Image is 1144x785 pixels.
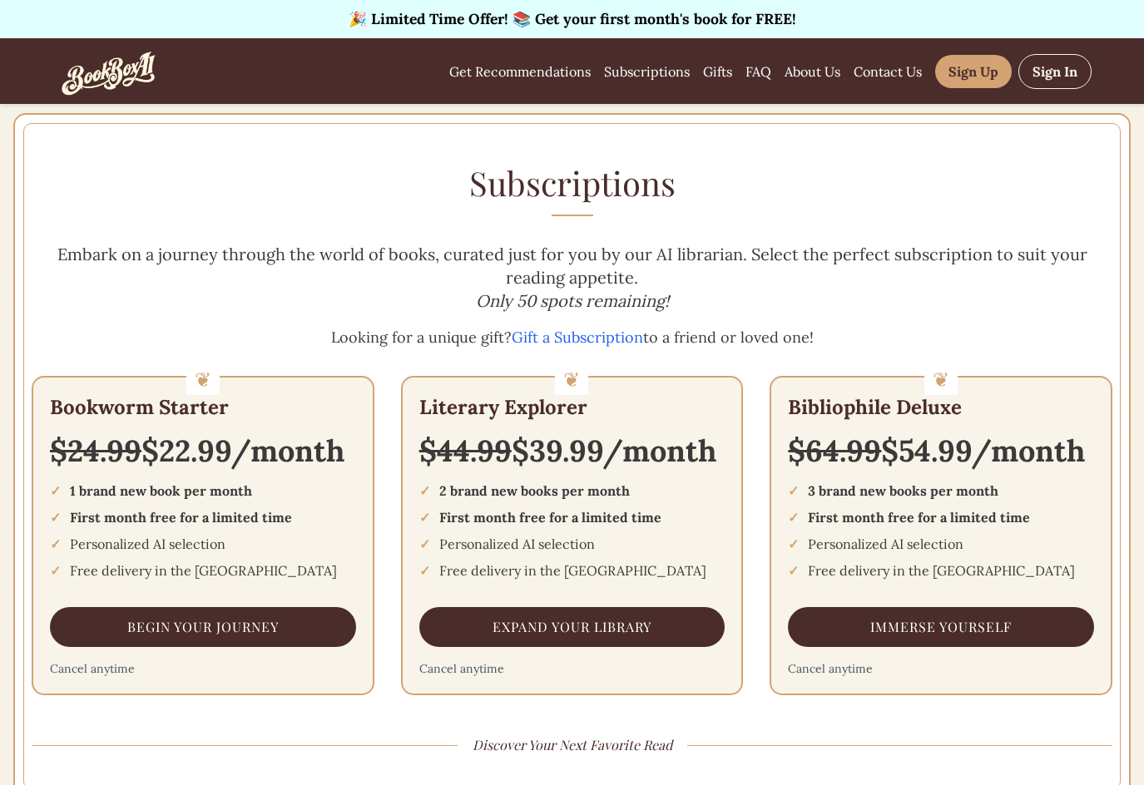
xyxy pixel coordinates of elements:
b: First month free for a limited time [439,509,661,526]
button: Expand Your Library [419,607,726,647]
h2: Bibliophile Deluxe [788,394,1094,421]
i: Only 50 spots remaining! [476,290,669,311]
a: Contact Us [854,62,922,81]
a: About Us [785,62,840,81]
b: 1 brand new book per month [70,482,252,499]
b: First month free for a limited time [70,509,292,526]
button: Immerse Yourself [788,607,1094,647]
a: Get Recommendations [449,62,591,81]
li: Personalized AI selection [419,534,726,554]
b: 3 brand new books per month [808,482,998,499]
li: Free delivery in the [GEOGRAPHIC_DATA] [419,560,726,580]
span: Discover Your Next Favorite Read [464,735,681,755]
del: $64.99 [788,432,881,470]
a: Gifts [703,62,732,81]
p: Cancel anytime [788,660,1094,677]
p: $54.99/month [788,434,1094,467]
p: Embark on a journey through the world of books, curated just for you by our AI librarian. Select ... [32,243,1112,289]
p: Cancel anytime [50,660,356,677]
b: 2 brand new books per month [439,482,630,499]
a: FAQ [745,62,771,81]
li: Free delivery in the [GEOGRAPHIC_DATA] [50,560,356,580]
a: Sign In [1018,54,1092,89]
li: Personalized AI selection [50,534,356,554]
h2: Bookworm Starter [50,394,356,421]
p: $39.99/month [419,434,726,467]
li: Personalized AI selection [788,534,1094,554]
b: First month free for a limited time [808,509,1030,526]
a: Sign Up [935,55,1012,88]
p: $22.99/month [50,434,356,467]
button: Begin Your Journey [50,607,356,647]
a: Subscriptions [604,62,690,81]
p: Cancel anytime [419,660,726,677]
a: Gift a Subscription [512,328,643,347]
del: $24.99 [50,432,141,470]
p: Looking for a unique gift? to a friend or loved one! [32,326,1112,349]
img: BookBoxAI Logo [53,19,166,123]
del: $44.99 [419,432,512,470]
li: Free delivery in the [GEOGRAPHIC_DATA] [788,560,1094,580]
h2: Literary Explorer [419,394,726,421]
h1: Subscriptions [32,158,1112,216]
